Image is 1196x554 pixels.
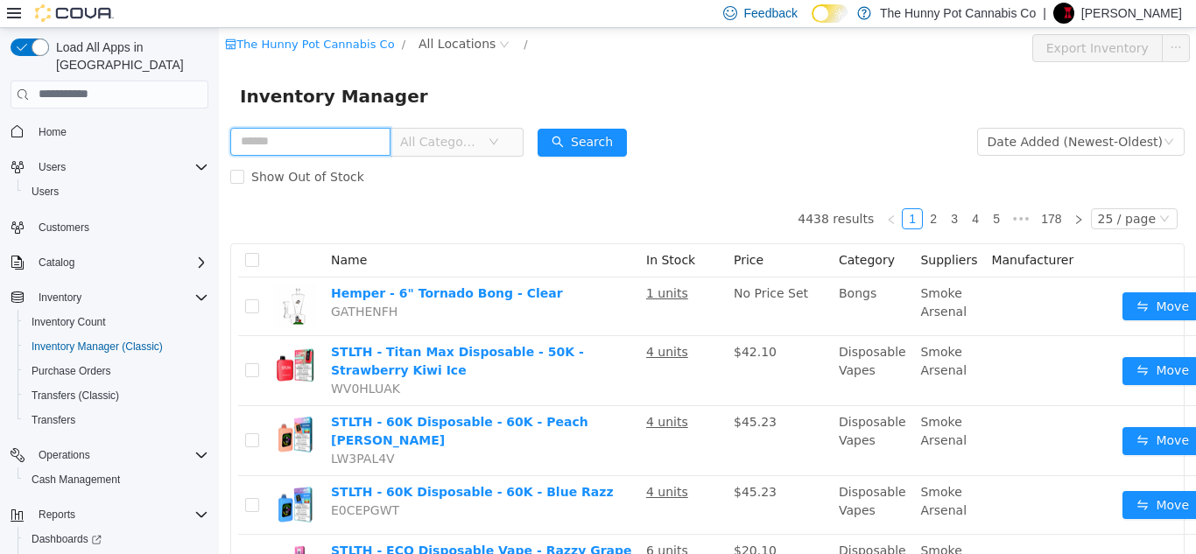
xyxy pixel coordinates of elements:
[54,256,98,300] img: Hemper - 6" Tornado Bong - Clear hero shot
[18,334,215,359] button: Inventory Manager (Classic)
[25,181,66,202] a: Users
[112,258,344,272] a: Hemper - 6" Tornado Bong - Clear
[39,291,81,305] span: Inventory
[4,214,215,240] button: Customers
[25,385,208,406] span: Transfers (Classic)
[613,378,694,448] td: Disposable Vapes
[18,359,215,383] button: Purchase Orders
[25,385,126,406] a: Transfers (Classic)
[32,473,120,487] span: Cash Management
[701,387,748,419] span: Smoke Arsenal
[817,181,848,200] a: 178
[812,23,813,24] span: Dark Mode
[32,252,81,273] button: Catalog
[112,457,395,471] a: STLTH - 60K Disposable - 60K - Blue Razz
[183,10,186,23] span: /
[39,160,66,174] span: Users
[1081,3,1182,24] p: [PERSON_NAME]
[701,225,758,239] span: Suppliers
[683,180,704,201] li: 1
[4,119,215,144] button: Home
[112,424,176,438] span: LW3PAL4V
[32,122,74,143] a: Home
[701,515,748,548] span: Smoke Arsenal
[25,181,208,202] span: Users
[6,10,175,23] a: icon: shopThe Hunny Pot Cannabis Co
[25,529,109,550] a: Dashboards
[579,180,655,201] li: 4438 results
[788,180,816,201] span: •••
[305,10,308,23] span: /
[427,258,469,272] u: 1 units
[25,312,113,333] a: Inventory Count
[25,336,170,357] a: Inventory Manager (Classic)
[32,532,102,546] span: Dashboards
[25,142,152,156] span: Show Out of Stock
[25,361,208,382] span: Purchase Orders
[427,225,476,239] span: In Stock
[747,181,766,200] a: 4
[515,258,589,272] span: No Price Set
[18,383,215,408] button: Transfers (Classic)
[112,387,369,419] a: STLTH - 60K Disposable - 60K - Peach [PERSON_NAME]
[112,354,181,368] span: WV0HLUAK
[112,475,180,489] span: E0CEPGWT
[25,469,127,490] a: Cash Management
[18,408,215,432] button: Transfers
[515,515,558,529] span: $20.10
[18,179,215,204] button: Users
[613,448,694,507] td: Disposable Vapes
[32,364,111,378] span: Purchase Orders
[32,340,163,354] span: Inventory Manager (Classic)
[112,317,365,349] a: STLTH - Titan Max Disposable - 50K - Strawberry Kiwi Ice
[4,502,215,527] button: Reports
[768,181,787,200] a: 5
[39,448,90,462] span: Operations
[943,6,971,34] button: icon: ellipsis
[515,457,558,471] span: $45.23
[515,387,558,401] span: $45.23
[945,109,955,121] i: icon: down
[904,463,984,491] button: icon: swapMove
[32,445,97,466] button: Operations
[849,180,870,201] li: Next Page
[4,155,215,179] button: Users
[904,264,984,292] button: icon: swapMove
[746,180,767,201] li: 4
[32,216,208,238] span: Customers
[18,527,215,551] a: Dashboards
[112,515,413,548] a: STLTH - ECO Disposable Vape - Razzy Grape Ice
[32,121,208,143] span: Home
[32,157,208,178] span: Users
[39,508,75,522] span: Reports
[270,109,280,121] i: icon: down
[704,180,725,201] li: 2
[904,399,984,427] button: icon: swapMove
[613,308,694,378] td: Disposable Vapes
[515,317,558,331] span: $42.10
[39,221,89,235] span: Customers
[6,11,18,22] i: icon: shop
[32,252,208,273] span: Catalog
[32,217,96,238] a: Customers
[816,180,848,201] li: 178
[25,410,82,431] a: Transfers
[319,101,408,129] button: icon: searchSearch
[25,410,208,431] span: Transfers
[25,529,208,550] span: Dashboards
[35,4,114,22] img: Cova
[705,181,724,200] a: 2
[879,181,937,200] div: 25 / page
[769,101,944,127] div: Date Added (Newest-Oldest)
[39,256,74,270] span: Catalog
[32,287,88,308] button: Inventory
[32,504,208,525] span: Reports
[49,39,208,74] span: Load All Apps in [GEOGRAPHIC_DATA]
[25,336,208,357] span: Inventory Manager (Classic)
[701,258,748,291] span: Smoke Arsenal
[32,315,106,329] span: Inventory Count
[32,287,208,308] span: Inventory
[940,186,951,198] i: icon: down
[684,181,703,200] a: 1
[32,504,82,525] button: Reports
